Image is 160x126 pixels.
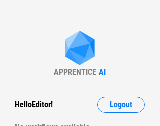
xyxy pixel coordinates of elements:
[15,97,53,113] div: Hello Editor !
[54,67,96,77] div: APPRENTICE
[110,101,132,109] span: Logout
[60,31,100,67] img: Apprentice AI
[97,97,145,113] button: Logout
[99,67,106,77] div: AI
